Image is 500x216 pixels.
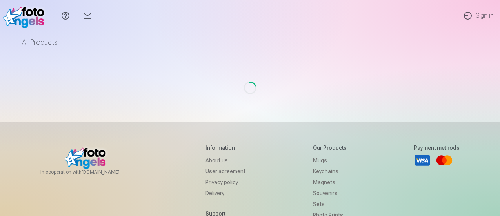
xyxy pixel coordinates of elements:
a: About us [205,155,245,166]
a: Keychains [313,166,347,177]
a: Souvenirs [313,188,347,199]
a: Privacy policy [205,177,245,188]
h5: Payment methods [414,144,460,152]
span: In cooperation with [40,169,138,175]
h5: Information [205,144,245,152]
a: [DOMAIN_NAME] [82,169,138,175]
a: Mastercard [436,152,453,169]
h5: Our products [313,144,347,152]
a: Visa [414,152,431,169]
a: Magnets [313,177,347,188]
a: Delivery [205,188,245,199]
a: Mugs [313,155,347,166]
a: Sets [313,199,347,210]
a: User agreement [205,166,245,177]
img: /v1 [3,3,48,28]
